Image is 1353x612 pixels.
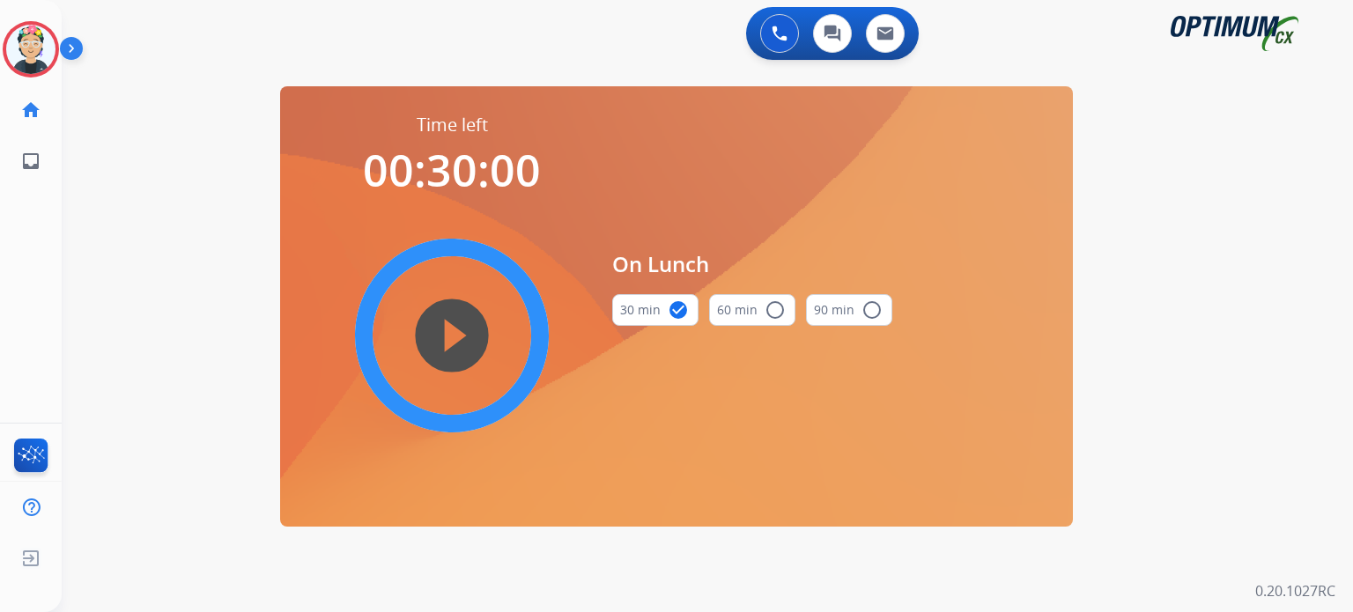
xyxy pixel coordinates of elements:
[20,100,41,121] mat-icon: home
[861,299,883,321] mat-icon: radio_button_unchecked
[20,151,41,172] mat-icon: inbox
[1255,580,1335,601] p: 0.20.1027RC
[806,294,892,326] button: 90 min
[6,25,55,74] img: avatar
[441,325,462,346] mat-icon: play_circle_filled
[765,299,786,321] mat-icon: radio_button_unchecked
[363,140,541,200] span: 00:30:00
[612,248,892,280] span: On Lunch
[612,294,699,326] button: 30 min
[709,294,795,326] button: 60 min
[668,299,689,321] mat-icon: check_circle
[417,113,488,137] span: Time left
